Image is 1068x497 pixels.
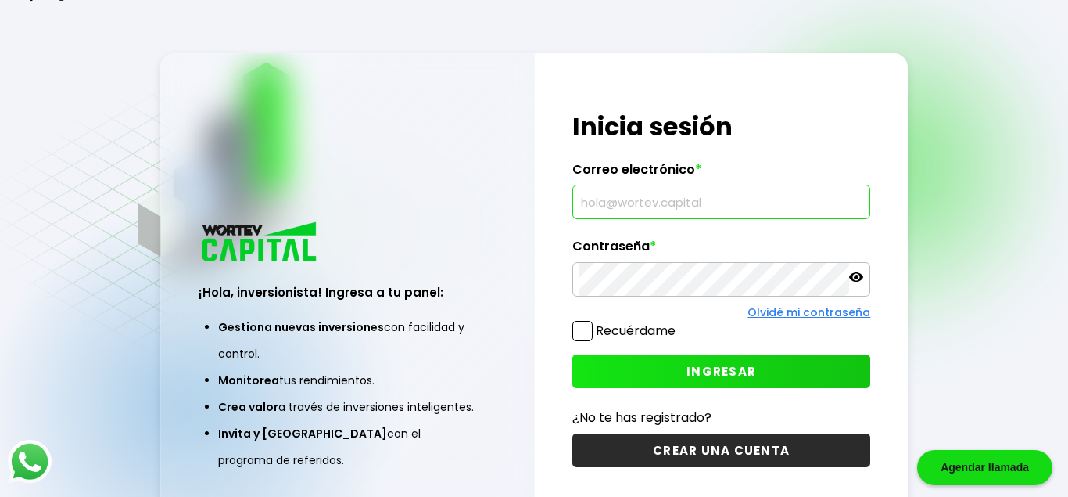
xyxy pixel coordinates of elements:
label: Recuérdame [596,322,676,340]
a: ¿No te has registrado?CREAR UNA CUENTA [572,408,871,467]
button: INGRESAR [572,355,871,388]
input: hola@wortev.capital [579,185,864,218]
span: INGRESAR [686,363,756,380]
li: a través de inversiones inteligentes. [218,394,478,420]
img: logos_whatsapp-icon.242b2217.svg [8,440,52,484]
li: con el programa de referidos. [218,420,478,474]
label: Contraseña [572,239,871,262]
a: Olvidé mi contraseña [747,304,870,320]
label: Correo electrónico [572,162,871,185]
li: tus rendimientos. [218,367,478,394]
h3: ¡Hola, inversionista! Ingresa a tu panel: [199,283,497,301]
img: logo_wortev_capital [199,220,322,266]
span: Crea valor [218,399,278,415]
span: Monitorea [218,373,279,388]
h1: Inicia sesión [572,108,871,146]
li: con facilidad y control. [218,314,478,367]
p: ¿No te has registrado? [572,408,871,427]
span: Invita y [GEOGRAPHIC_DATA] [218,426,387,441]
span: Gestiona nuevas inversiones [218,319,384,335]
div: Agendar llamada [917,450,1052,485]
button: CREAR UNA CUENTA [572,434,871,467]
